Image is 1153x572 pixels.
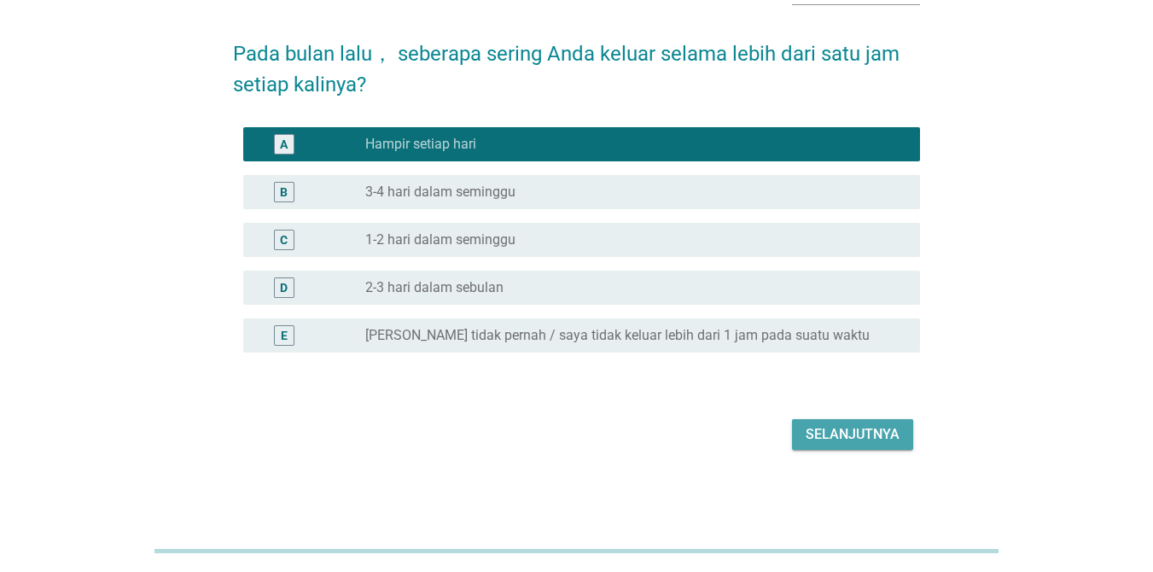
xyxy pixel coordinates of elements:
div: D [280,278,288,296]
label: Hampir setiap hari [365,136,476,153]
div: E [281,326,288,344]
button: Selanjutnya [792,419,913,450]
label: [PERSON_NAME] tidak pernah / saya tidak keluar lebih dari 1 jam pada suatu waktu [365,327,870,344]
div: C [280,231,288,248]
h2: Pada bulan lalu， seberapa sering Anda keluar selama lebih dari satu jam setiap kalinya? [233,21,920,100]
div: A [280,135,288,153]
label: 3-4 hari dalam seminggu [365,184,515,201]
div: Selanjutnya [806,424,900,445]
label: 2-3 hari dalam sebulan [365,279,504,296]
div: B [280,183,288,201]
label: 1-2 hari dalam seminggu [365,231,515,248]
